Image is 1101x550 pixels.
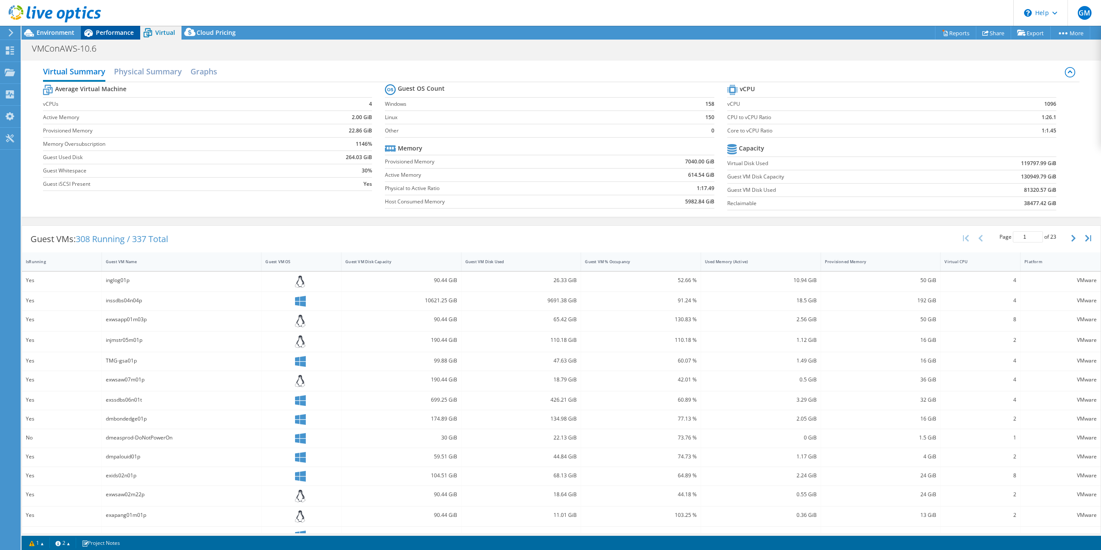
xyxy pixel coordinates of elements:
b: 38477.42 GiB [1024,199,1056,208]
div: 47.63 GiB [465,356,577,366]
div: 174.89 GiB [345,414,457,424]
div: VMware [1024,490,1097,499]
svg: \n [1024,9,1032,17]
div: inssdbs04n04p [106,296,258,305]
div: No [26,531,98,540]
div: 65.42 GiB [465,315,577,324]
div: 190.44 GiB [345,335,457,345]
a: More [1050,26,1090,40]
div: 5 [944,531,1016,540]
div: 1.49 GiB [705,356,817,366]
div: 2 [944,452,1016,461]
div: Guest VM Name [106,259,247,264]
div: 32 GiB [825,395,937,405]
div: 2 [944,414,1016,424]
div: exwsapp01m03p [106,315,258,324]
div: 11.01 GiB [465,510,577,520]
div: 4 [944,375,1016,384]
b: 1096 [1044,100,1056,108]
label: Core to vCPU Ratio [727,126,981,135]
div: VMware [1024,510,1097,520]
div: 4 [944,356,1016,366]
div: 18.79 GiB [465,375,577,384]
div: inglog01p [106,276,258,285]
div: VMware [1024,356,1097,366]
a: Share [976,26,1011,40]
div: 0.5 GiB [705,375,817,384]
div: 16 GiB [825,414,937,424]
label: Other [385,126,671,135]
div: 30 GiB [345,433,457,442]
a: Project Notes [76,538,126,548]
div: 426.21 GiB [465,395,577,405]
div: 192 GiB [825,296,937,305]
div: inspsearch01p-PoweredOff [106,531,258,540]
div: Yes [26,510,98,520]
b: 614.54 GiB [688,171,714,179]
div: 110.18 GiB [465,335,577,345]
div: 2.56 GiB [705,315,817,324]
div: Provisioned Memory [825,259,926,264]
label: vCPU [727,100,981,108]
span: Performance [96,28,134,37]
div: exssdbs06n01t [106,395,258,405]
div: exwsaw07m01p [106,375,258,384]
div: 190.44 GiB [345,375,457,384]
div: Platform [1024,259,1086,264]
b: 150 [705,113,714,122]
div: Virtual CPU [944,259,1006,264]
div: dmpalouid01p [106,452,258,461]
b: 1:26.1 [1042,113,1056,122]
h2: Physical Summary [114,63,182,80]
div: Yes [26,276,98,285]
b: Average Virtual Machine [55,85,126,93]
b: Memory [398,144,422,153]
div: 68.13 GiB [465,471,577,480]
div: Yes [26,414,98,424]
a: 2 [49,538,76,548]
h2: Graphs [191,63,217,80]
div: 90.44 GiB [345,490,457,499]
input: jump to page [1013,231,1043,243]
span: Virtual [155,28,175,37]
h2: Virtual Summary [43,63,105,82]
b: 2.00 GiB [352,113,372,122]
div: 91.24 % [585,296,697,305]
div: 22.13 GiB [465,433,577,442]
div: 4 [944,296,1016,305]
label: Guest iSCSI Present [43,180,293,188]
div: 220.04 GiB [465,531,577,540]
div: 0.36 GiB [705,510,817,520]
label: Guest VM Disk Capacity [727,172,936,181]
div: 77.13 % [585,414,697,424]
div: exids02n01p [106,471,258,480]
div: Yes [26,452,98,461]
div: 73.76 % [585,433,697,442]
div: 44.18 % [585,490,697,499]
b: Yes [363,180,372,188]
div: TMG-gsa01p [106,356,258,366]
div: Guest VM % Occupancy [585,259,686,264]
b: 4 [369,100,372,108]
b: 0 [711,126,714,135]
div: 16 GiB [825,335,937,345]
div: 10621.25 GiB [345,296,457,305]
b: Capacity [739,144,764,153]
div: VMware [1024,395,1097,405]
div: VMware [1024,414,1097,424]
div: exwsaw02m22p [106,490,258,499]
div: 0 GiB [705,433,817,442]
div: VMware [1024,315,1097,324]
span: Cloud Pricing [197,28,236,37]
div: 74.73 % [585,452,697,461]
div: 18.5 GiB [705,296,817,305]
div: VMware [1024,335,1097,345]
div: VMware [1024,452,1097,461]
div: Yes [26,490,98,499]
div: 44.84 GiB [465,452,577,461]
label: Physical to Active Ratio [385,184,611,193]
span: 308 Running / 337 Total [76,233,168,245]
div: 18.64 GiB [465,490,577,499]
div: 2.05 GiB [705,414,817,424]
label: Active Memory [43,113,293,122]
